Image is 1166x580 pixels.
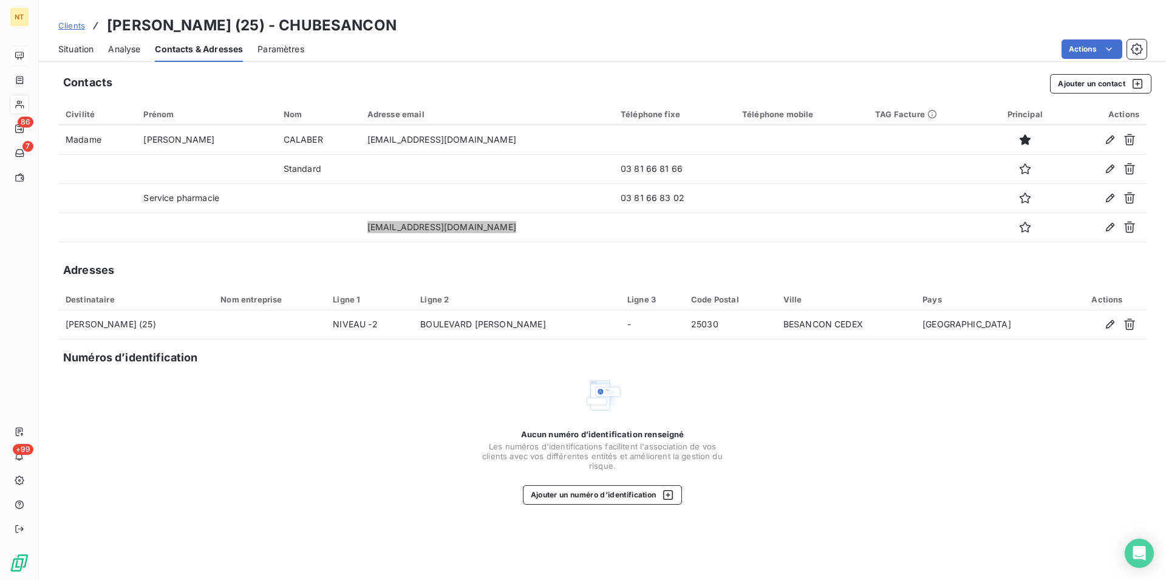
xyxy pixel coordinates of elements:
td: 03 81 66 81 66 [613,154,735,183]
div: Téléphone mobile [742,109,861,119]
td: 03 81 66 83 02 [613,183,735,213]
div: Ville [783,295,908,304]
div: Nom entreprise [220,295,318,304]
a: Clients [58,19,85,32]
td: BOULEVARD [PERSON_NAME] [413,310,620,339]
span: Situation [58,43,94,55]
td: CALABER [276,125,360,154]
div: Ligne 2 [420,295,613,304]
button: Ajouter un numéro d’identification [523,485,683,505]
div: Téléphone fixe [621,109,728,119]
td: Madame [58,125,136,154]
td: [EMAIL_ADDRESS][DOMAIN_NAME] [360,213,613,242]
div: TAG Facture [875,109,979,119]
div: Open Intercom Messenger [1125,539,1154,568]
td: [PERSON_NAME] (25) [58,310,213,339]
span: 86 [18,117,33,128]
td: [PERSON_NAME] [136,125,276,154]
div: Destinataire [66,295,206,304]
td: Standard [276,154,360,183]
div: Prénom [143,109,268,119]
span: Clients [58,21,85,30]
img: Empty state [583,376,622,415]
span: +99 [13,444,33,455]
img: Logo LeanPay [10,553,29,573]
div: Civilité [66,109,129,119]
td: [GEOGRAPHIC_DATA] [915,310,1068,339]
div: Adresse email [367,109,606,119]
td: 25030 [684,310,776,339]
span: Paramètres [257,43,304,55]
button: Ajouter un contact [1050,74,1151,94]
span: Aucun numéro d’identification renseigné [521,429,684,439]
span: Contacts & Adresses [155,43,243,55]
h3: [PERSON_NAME] (25) - CHUBESANCON [107,15,397,36]
td: - [620,310,684,339]
h5: Numéros d’identification [63,349,198,366]
div: Code Postal [691,295,769,304]
div: Ligne 1 [333,295,406,304]
div: Actions [1075,295,1139,304]
div: Nom [284,109,353,119]
span: Analyse [108,43,140,55]
td: Service pharmacie [136,183,276,213]
span: Les numéros d'identifications facilitent l'association de vos clients avec vos différentes entité... [481,442,724,471]
h5: Contacts [63,74,112,91]
td: [EMAIL_ADDRESS][DOMAIN_NAME] [360,125,613,154]
div: NT [10,7,29,27]
div: Ligne 3 [627,295,677,304]
a: 7 [10,143,29,163]
button: Actions [1062,39,1122,59]
span: 7 [22,141,33,152]
h5: Adresses [63,262,114,279]
div: Actions [1071,109,1139,119]
div: Principal [994,109,1057,119]
a: 86 [10,119,29,138]
td: NIVEAU -2 [326,310,413,339]
td: BESANCON CEDEX [776,310,915,339]
div: Pays [922,295,1060,304]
